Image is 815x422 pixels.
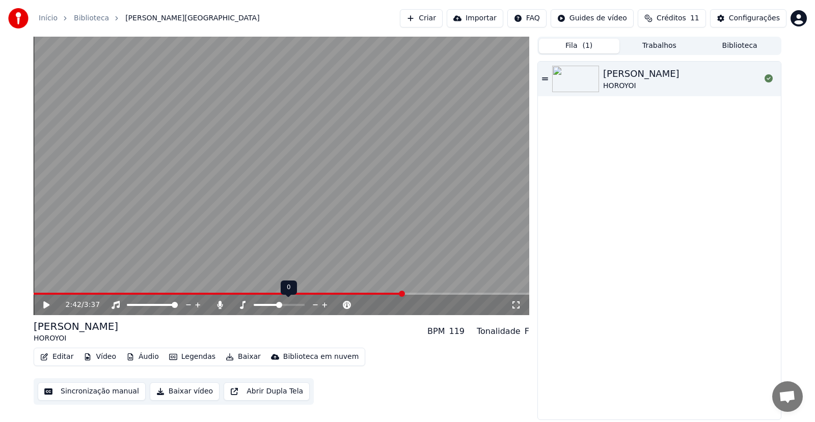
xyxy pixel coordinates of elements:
div: 0 [281,280,297,295]
div: BPM [427,325,445,337]
span: Créditos [657,13,686,23]
div: Tonalidade [477,325,521,337]
button: Guides de vídeo [551,9,634,27]
div: HOROYOI [603,81,680,91]
button: Sincronização manual [38,382,146,401]
a: Biblioteca [74,13,109,23]
button: Baixar [222,350,265,364]
button: Vídeo [79,350,120,364]
button: Fila [539,39,619,53]
div: Biblioteca em nuvem [283,352,359,362]
button: Configurações [710,9,786,27]
span: [PERSON_NAME][GEOGRAPHIC_DATA] [125,13,259,23]
button: Baixar vídeo [150,382,220,401]
button: Biblioteca [699,39,780,53]
span: ( 1 ) [582,41,592,51]
button: Criar [400,9,443,27]
button: Áudio [122,350,163,364]
span: 11 [690,13,699,23]
button: Legendas [165,350,220,364]
button: Créditos11 [638,9,706,27]
a: Bate-papo aberto [772,381,803,412]
button: Editar [36,350,77,364]
div: [PERSON_NAME] [603,67,680,81]
span: 3:37 [84,300,100,310]
div: F [525,325,529,337]
div: HOROYOI [34,333,118,344]
button: FAQ [507,9,547,27]
div: [PERSON_NAME] [34,319,118,333]
div: 119 [449,325,465,337]
div: / [66,300,90,310]
button: Abrir Dupla Tela [224,382,310,401]
span: 2:42 [66,300,81,310]
a: Início [39,13,58,23]
button: Importar [447,9,503,27]
button: Trabalhos [619,39,700,53]
nav: breadcrumb [39,13,260,23]
img: youka [8,8,29,29]
div: Configurações [729,13,780,23]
